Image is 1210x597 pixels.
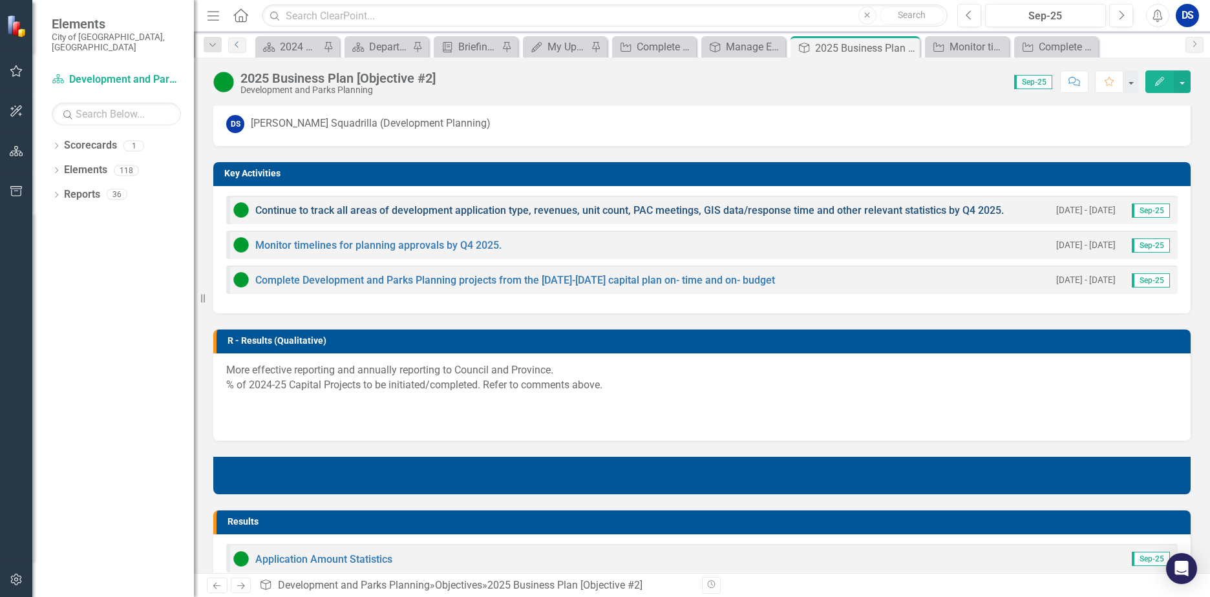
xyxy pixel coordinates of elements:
[990,8,1101,24] div: Sep-25
[1176,4,1199,27] button: DS
[255,239,502,251] a: Monitor timelines for planning approvals by Q4 2025.
[226,363,1178,378] p: More effective reporting and annually reporting to Council and Province.
[928,39,1006,55] a: Monitor timelines for planning approvals by Q4 2025.
[898,10,926,20] span: Search
[1132,552,1170,566] span: Sep-25
[64,163,107,178] a: Elements
[369,39,409,55] div: Department Dashboard
[880,6,944,25] button: Search
[233,272,249,288] img: Proceeding as Anticipated
[458,39,498,55] div: Briefing Books
[615,39,693,55] a: Complete urban design and cultural heritage projects from [DATE]-[DATE] capital plan on-time and ...
[262,5,948,27] input: Search ClearPoint...
[123,140,144,151] div: 1
[255,553,392,565] a: Application Amount Statistics
[1039,39,1095,55] div: Complete Development and Parks Planning projects from the [DATE]-[DATE] capital plan on- time and...
[52,103,181,125] input: Search Below...
[226,115,244,133] div: DS
[1166,553,1197,584] div: Open Intercom Messenger
[280,39,320,55] div: 2024 Business Plan Quarterly Dashboard
[52,72,181,87] a: Development and Parks Planning
[1056,274,1116,286] small: [DATE] - [DATE]
[705,39,782,55] a: Manage Elements
[1056,204,1116,216] small: [DATE] - [DATE]
[6,14,30,37] img: ClearPoint Strategy
[114,165,139,176] div: 118
[240,85,436,95] div: Development and Parks Planning
[1056,239,1116,251] small: [DATE] - [DATE]
[259,578,692,593] div: » »
[437,39,498,55] a: Briefing Books
[107,189,127,200] div: 36
[259,39,320,55] a: 2024 Business Plan Quarterly Dashboard
[815,40,917,56] div: 2025 Business Plan [Objective #2]
[1132,204,1170,218] span: Sep-25
[526,39,588,55] a: My Updates
[1017,39,1095,55] a: Complete Development and Parks Planning projects from the [DATE]-[DATE] capital plan on- time and...
[52,32,181,53] small: City of [GEOGRAPHIC_DATA], [GEOGRAPHIC_DATA]
[240,71,436,85] div: 2025 Business Plan [Objective #2]
[278,579,430,591] a: Development and Parks Planning
[637,39,693,55] div: Complete urban design and cultural heritage projects from [DATE]-[DATE] capital plan on-time and ...
[726,39,782,55] div: Manage Elements
[52,16,181,32] span: Elements
[213,72,234,92] img: Proceeding as Anticipated
[226,378,1178,393] div: % of 2024-25 Capital Projects to be initiated/completed. Refer to comments above.
[64,187,100,202] a: Reports
[950,39,1006,55] div: Monitor timelines for planning approvals by Q4 2025.
[233,551,249,567] img: Proceeding as Anticipated
[255,204,1004,216] a: Continue to track all areas of development application type, revenues, unit count, PAC meetings, ...
[487,579,642,591] div: 2025 Business Plan [Objective #2]
[435,579,482,591] a: Objectives
[348,39,409,55] a: Department Dashboard
[1132,273,1170,288] span: Sep-25
[255,274,775,286] a: Complete Development and Parks Planning projects from the [DATE]-[DATE] capital plan on- time and...
[985,4,1106,27] button: Sep-25
[64,138,117,153] a: Scorecards
[1132,238,1170,253] span: Sep-25
[547,39,588,55] div: My Updates
[228,336,1184,346] h3: R - Results (Qualitative)
[251,116,491,131] div: [PERSON_NAME] Squadrilla (Development Planning)
[1014,75,1052,89] span: Sep-25
[228,517,1184,527] h3: Results
[224,169,1184,178] h3: Key Activities
[233,202,249,218] img: Proceeding as Anticipated
[233,237,249,253] img: Proceeding as Anticipated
